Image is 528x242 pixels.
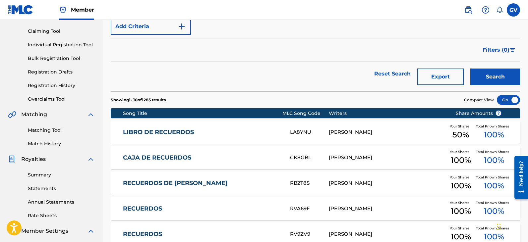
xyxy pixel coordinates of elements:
div: User Menu [507,3,520,17]
a: Annual Statements [28,199,95,206]
img: 9d2ae6d4665cec9f34b9.svg [178,23,186,30]
span: Your Shares [450,124,472,129]
span: 100 % [451,180,471,192]
span: Your Shares [450,175,472,180]
a: Public Search [462,3,475,17]
a: Rate Sheets [28,212,95,219]
span: 100 % [484,129,504,141]
button: Add Criteria [111,18,191,35]
div: [PERSON_NAME] [329,230,445,238]
div: RVA69F [290,205,329,213]
img: filter [510,48,515,52]
span: Total Known Shares [476,149,512,154]
a: LIBRO DE RECUERDOS [123,128,281,136]
span: Total Known Shares [476,124,512,129]
span: Total Known Shares [476,200,512,205]
div: [PERSON_NAME] [329,205,445,213]
span: 100 % [484,154,504,166]
span: Your Shares [450,149,472,154]
div: LA8YNU [290,128,329,136]
a: RECUERDOS [123,230,281,238]
div: Help [479,3,492,17]
div: [PERSON_NAME] [329,179,445,187]
span: Total Known Shares [476,226,512,231]
span: 50 % [452,129,469,141]
img: search [464,6,472,14]
a: Statements [28,185,95,192]
button: Search [470,69,520,85]
img: Top Rightsholder [59,6,67,14]
button: Filters (0) [479,42,520,58]
div: RV9ZV9 [290,230,329,238]
iframe: Resource Center [509,151,528,204]
div: Arrastrar [497,217,501,237]
a: Registration Drafts [28,69,95,75]
div: Song Title [123,110,282,117]
a: Individual Registration Tool [28,41,95,48]
span: ? [496,111,501,116]
div: [PERSON_NAME] [329,154,445,162]
span: 100 % [484,180,504,192]
span: 100 % [451,205,471,217]
img: expand [87,111,95,119]
a: Matching Tool [28,127,95,134]
span: Member [71,6,94,14]
a: Registration History [28,82,95,89]
span: Member Settings [21,227,68,235]
span: Total Known Shares [476,175,512,180]
div: [PERSON_NAME] [329,128,445,136]
img: Royalties [8,155,16,163]
div: MLC Song Code [282,110,329,117]
span: Your Shares [450,226,472,231]
div: CK8GBL [290,154,329,162]
a: Overclaims Tool [28,96,95,103]
div: RB2T8S [290,179,329,187]
iframe: Chat Widget [495,210,528,242]
a: CAJA DE RECUERDOS [123,154,281,162]
p: Showing 1 - 10 of 1285 results [111,97,166,103]
img: Matching [8,111,16,119]
a: Reset Search [371,67,414,81]
span: 100 % [451,154,471,166]
img: MLC Logo [8,5,33,15]
a: Match History [28,140,95,147]
a: Summary [28,171,95,178]
span: Share Amounts [456,110,501,117]
div: Notifications [496,7,503,13]
img: expand [87,155,95,163]
span: 100 % [484,205,504,217]
a: RECUERDOS DE [PERSON_NAME] [123,179,281,187]
span: Your Shares [450,200,472,205]
span: Compact View [464,97,494,103]
span: Filters ( 0 ) [483,46,509,54]
button: Export [417,69,464,85]
a: Claiming Tool [28,28,95,35]
a: RECUERDOS [123,205,281,213]
a: Bulk Registration Tool [28,55,95,62]
div: Writers [329,110,445,117]
img: expand [87,227,95,235]
img: help [482,6,490,14]
span: Matching [21,111,47,119]
div: Widget de chat [495,210,528,242]
span: Royalties [21,155,46,163]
